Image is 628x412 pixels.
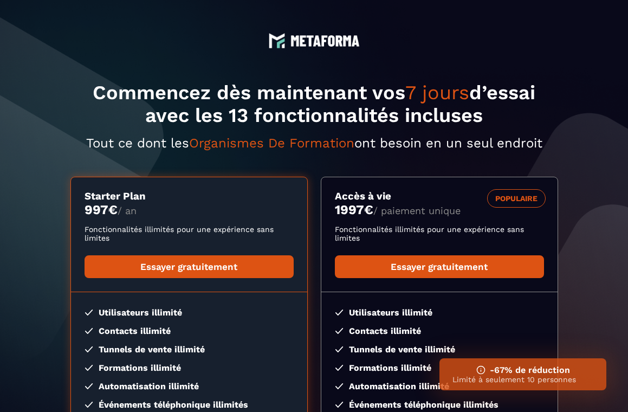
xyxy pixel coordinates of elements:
img: checked [85,310,93,316]
li: Contacts illimité [335,326,544,336]
li: Événements téléphonique illimités [335,400,544,410]
span: / paiement unique [373,205,461,216]
h1: Commencez dès maintenant vos d’essai avec les 13 fonctionnalités incluses [70,81,558,127]
li: Tunnels de vente illimité [335,344,544,355]
currency: € [364,202,373,217]
a: Essayer gratuitement [335,255,544,278]
a: Essayer gratuitement [85,255,294,278]
li: Automatisation illimité [335,381,544,391]
h3: Starter Plan [85,190,294,202]
img: checked [335,383,344,389]
img: ifno [476,365,485,375]
li: Événements téléphonique illimités [85,400,294,410]
p: Tout ce dont les ont besoin en un seul endroit [70,136,558,151]
li: Tunnels de vente illimité [85,344,294,355]
span: 7 jours [405,81,469,104]
currency: € [108,202,118,217]
img: checked [85,402,93,408]
span: / an [118,205,137,216]
li: Contacts illimité [85,326,294,336]
img: checked [85,365,93,371]
li: Automatisation illimité [85,381,294,391]
img: logo [290,35,360,47]
h3: -67% de réduction [452,365,593,375]
img: checked [335,402,344,408]
img: checked [335,310,344,316]
img: checked [85,346,93,352]
img: checked [335,346,344,352]
img: checked [85,383,93,389]
p: Limité à seulement 10 personnes [452,375,593,384]
h3: Accès à vie [335,190,544,202]
p: Fonctionnalités illimités pour une expérience sans limites [335,225,544,242]
div: POPULAIRE [487,189,546,208]
money: 997 [85,202,118,217]
img: checked [335,328,344,334]
money: 1997 [335,202,373,217]
li: Formations illimité [335,363,544,373]
li: Utilisateurs illimité [335,307,544,318]
img: logo [269,33,285,49]
li: Utilisateurs illimité [85,307,294,318]
li: Formations illimité [85,363,294,373]
p: Fonctionnalités illimités pour une expérience sans limites [85,225,294,242]
img: checked [85,328,93,334]
img: checked [335,365,344,371]
span: Organismes De Formation [189,136,354,151]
